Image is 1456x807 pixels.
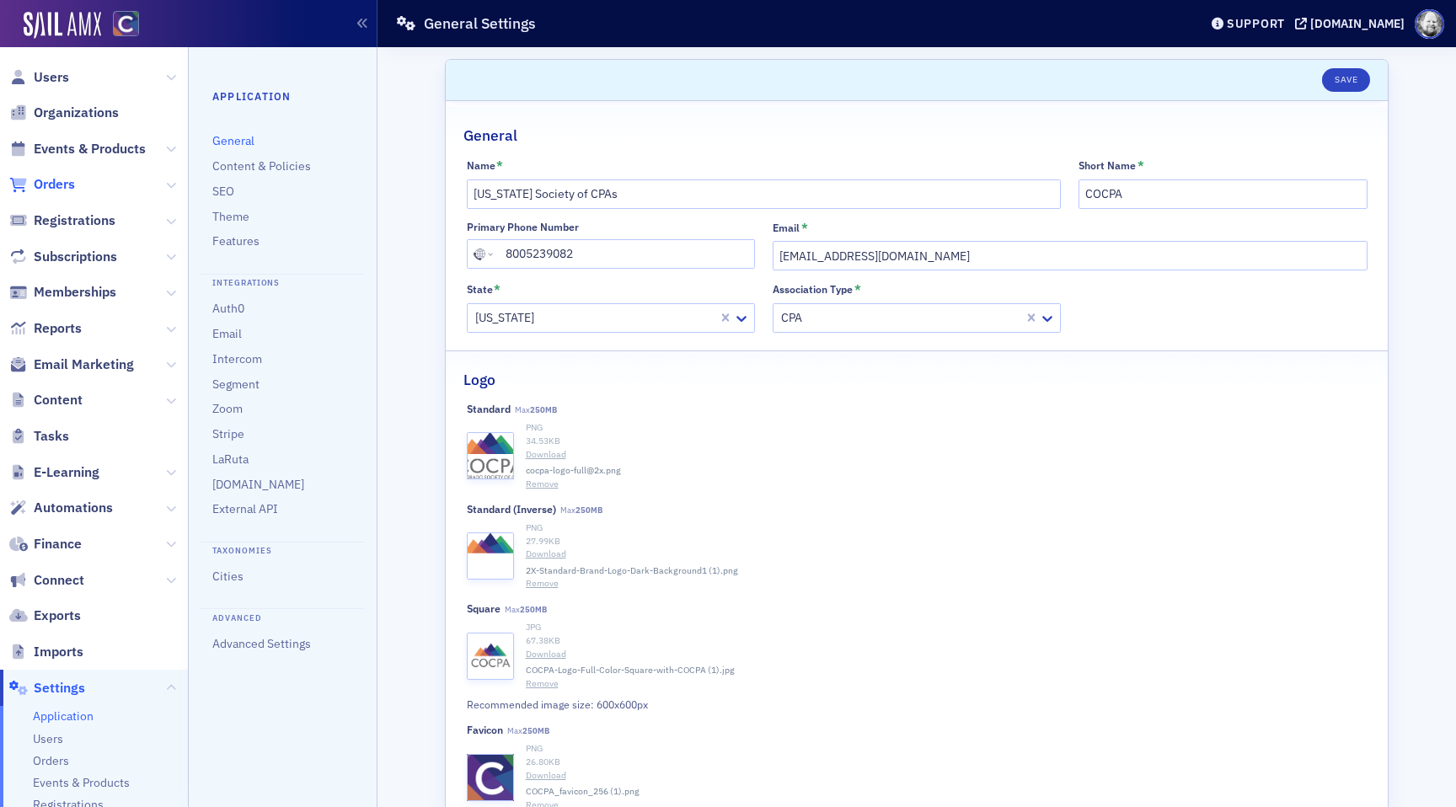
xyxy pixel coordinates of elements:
[212,158,311,174] a: Content & Policies
[34,607,81,625] span: Exports
[526,521,1368,535] div: PNG
[34,427,69,446] span: Tasks
[34,679,85,697] span: Settings
[201,542,365,558] h4: Taxonomies
[467,159,495,172] div: Name
[526,577,559,591] button: Remove
[34,283,116,302] span: Memberships
[526,478,559,491] button: Remove
[9,175,75,194] a: Orders
[201,274,365,290] h4: Integrations
[467,503,556,516] div: Standard (Inverse)
[212,301,244,316] a: Auth0
[467,403,511,415] div: Standard
[467,724,503,736] div: Favicon
[496,158,503,174] abbr: This field is required
[9,571,84,590] a: Connect
[9,283,116,302] a: Memberships
[34,499,113,517] span: Automations
[212,569,244,584] a: Cities
[1310,16,1405,31] div: [DOMAIN_NAME]
[526,548,1368,561] a: Download
[201,608,365,624] h4: Advanced
[9,104,119,122] a: Organizations
[507,725,549,736] span: Max
[526,421,1368,435] div: PNG
[1322,68,1370,92] button: Save
[526,535,1368,548] div: 27.99 KB
[33,775,130,791] a: Events & Products
[526,785,640,799] span: COCPA_favicon_256 (1).png
[9,679,85,697] a: Settings
[575,505,602,516] span: 250MB
[34,463,99,482] span: E-Learning
[526,769,1368,783] a: Download
[467,602,500,615] div: Square
[9,319,82,338] a: Reports
[212,377,260,392] a: Segment
[212,133,254,148] a: General
[515,404,557,415] span: Max
[101,11,139,40] a: View Homepage
[505,604,547,615] span: Max
[854,282,861,297] abbr: This field is required
[526,464,621,478] span: cocpa-logo-full@2x.png
[520,604,547,615] span: 250MB
[34,104,119,122] span: Organizations
[9,248,117,266] a: Subscriptions
[9,607,81,625] a: Exports
[212,184,234,199] a: SEO
[560,505,602,516] span: Max
[9,427,69,446] a: Tasks
[212,88,353,104] h4: Application
[526,664,735,677] span: COCPA-Logo-Full-Color-Square-with-COCPA (1).jpg
[212,401,243,416] a: Zoom
[9,499,113,517] a: Automations
[526,677,559,691] button: Remove
[467,221,579,233] div: Primary Phone Number
[34,571,84,590] span: Connect
[773,283,853,296] div: Association Type
[212,477,304,492] a: [DOMAIN_NAME]
[24,12,101,39] img: SailAMX
[526,742,1368,756] div: PNG
[34,535,82,553] span: Finance
[212,351,262,366] a: Intercom
[9,391,83,409] a: Content
[1295,18,1410,29] button: [DOMAIN_NAME]
[34,391,83,409] span: Content
[1415,9,1444,39] span: Profile
[773,222,800,234] div: Email
[34,319,82,338] span: Reports
[34,175,75,194] span: Orders
[9,68,69,87] a: Users
[33,731,63,747] a: Users
[526,756,1368,769] div: 26.80 KB
[9,535,82,553] a: Finance
[212,452,249,467] a: LaRuta
[113,11,139,37] img: SailAMX
[9,463,99,482] a: E-Learning
[212,636,311,651] a: Advanced Settings
[801,221,808,236] abbr: This field is required
[467,283,493,296] div: State
[33,708,94,724] a: Application
[212,426,244,441] a: Stripe
[424,13,536,34] h1: General Settings
[526,634,1368,648] div: 67.38 KB
[463,369,495,391] h2: Logo
[34,140,146,158] span: Events & Products
[1227,16,1285,31] div: Support
[9,211,115,230] a: Registrations
[494,282,500,297] abbr: This field is required
[1079,159,1136,172] div: Short Name
[9,643,83,661] a: Imports
[526,621,1368,634] div: JPG
[34,211,115,230] span: Registrations
[34,643,83,661] span: Imports
[526,448,1368,462] a: Download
